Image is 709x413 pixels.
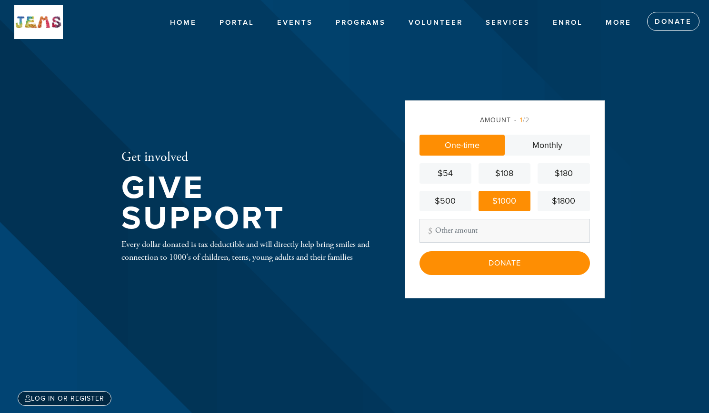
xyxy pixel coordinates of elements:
a: Monthly [505,135,590,156]
div: $1000 [482,195,527,207]
span: 1 [520,116,523,124]
div: $1800 [541,195,586,207]
a: $180 [538,163,589,184]
a: Log in or register [18,391,111,406]
a: $500 [419,191,471,211]
a: Volunteer [401,14,470,32]
a: $1800 [538,191,589,211]
div: Amount [419,115,590,125]
a: Services [479,14,537,32]
div: Every dollar donated is tax deductible and will directly help bring smiles and connection to 1000... [121,238,374,264]
a: Donate [647,12,699,31]
img: New%20test.jpg [14,5,63,39]
a: More [599,14,639,32]
input: Other amount [419,219,590,243]
div: $54 [423,167,468,180]
span: /2 [514,116,529,124]
a: Portal [212,14,261,32]
a: Programs [329,14,393,32]
a: Home [163,14,204,32]
a: $1000 [479,191,530,211]
a: $54 [419,163,471,184]
a: Events [270,14,320,32]
a: One-time [419,135,505,156]
input: Donate [419,251,590,275]
a: $108 [479,163,530,184]
div: $500 [423,195,468,207]
div: $180 [541,167,586,180]
h2: Get involved [121,149,374,166]
a: Enrol [546,14,590,32]
h1: Give Support [121,173,374,234]
div: $108 [482,167,527,180]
